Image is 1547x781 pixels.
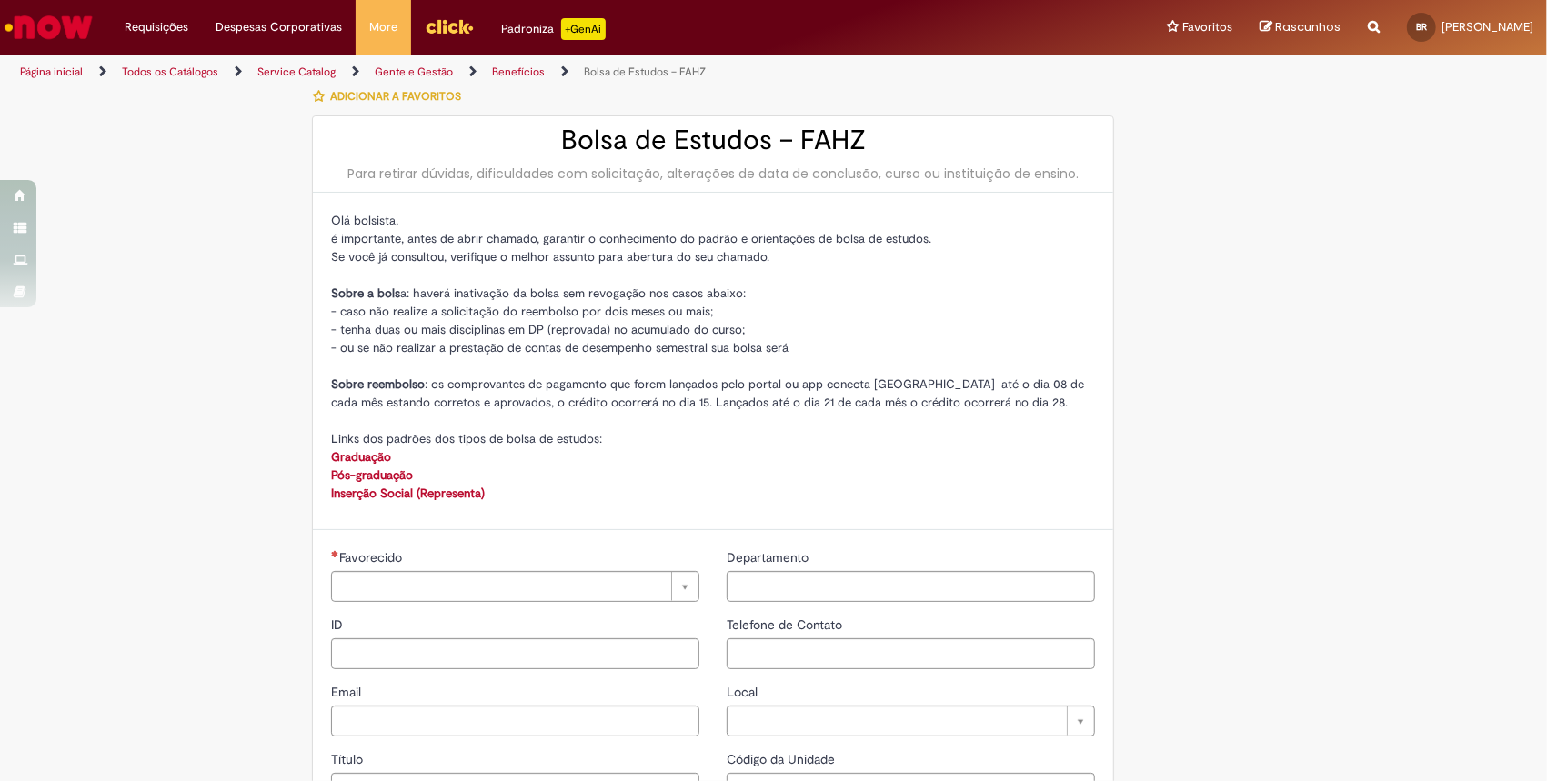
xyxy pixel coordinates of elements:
span: - tenha duas ou mais disciplinas em DP (reprovada) no acumulado do curso; [331,322,745,337]
span: Requisições [125,18,188,36]
span: Olá bolsista, [331,213,398,228]
span: Código da Unidade [727,751,839,767]
span: é importante, antes de abrir chamado, garantir o conhecimento do padrão e orientações de bolsa de... [331,231,931,246]
a: Todos os Catálogos [122,65,218,79]
div: Para retirar dúvidas, dificuldades com solicitação, alterações de data de conclusão, curso ou ins... [331,165,1095,183]
span: More [369,18,397,36]
input: Telefone de Contato [727,638,1095,669]
a: Service Catalog [257,65,336,79]
h2: Bolsa de Estudos – FAHZ [331,125,1095,155]
a: Bolsa de Estudos – FAHZ [584,65,706,79]
span: [PERSON_NAME] [1442,19,1533,35]
button: Adicionar a Favoritos [312,77,471,115]
span: Email [331,684,365,700]
p: +GenAi [561,18,606,40]
img: click_logo_yellow_360x200.png [425,13,474,40]
span: Adicionar a Favoritos [330,89,461,104]
a: Limpar campo Favorecido [331,571,699,602]
input: Email [331,706,699,736]
span: Necessários [331,550,339,557]
span: - ou se não realizar a prestação de contas de desempenho semestral sua bolsa será [331,340,789,355]
input: ID [331,638,699,669]
a: Pós-graduação [331,467,413,483]
span: Telefone de Contato [727,616,846,633]
a: Página inicial [20,65,83,79]
span: BR [1416,21,1427,33]
span: - caso não realize a solicitação do reembolso por dois meses ou mais; [331,304,713,319]
strong: Sobre a bols [331,285,400,301]
span: Links dos padrões dos tipos de bolsa de estudos: [331,431,602,446]
strong: Sobre reembolso [331,376,425,392]
a: Graduação [331,449,391,465]
span: ID [331,616,347,633]
span: Se você já consultou, verifique o melhor assunto para abertura do seu chamado. [331,249,769,265]
input: Departamento [727,571,1095,602]
a: Benefícios [492,65,545,79]
a: Limpar campo Local [727,706,1095,736]
a: Rascunhos [1260,19,1341,36]
span: Local [727,684,761,700]
span: Departamento [727,549,812,566]
a: Gente e Gestão [375,65,453,79]
div: Padroniza [501,18,606,40]
span: Rascunhos [1275,18,1341,35]
span: a: haverá inativação da bolsa sem revogação nos casos abaixo: [331,285,746,301]
a: Inserção Social (Representa) [331,486,485,501]
span: Necessários - Favorecido [339,549,406,566]
img: ServiceNow [2,9,95,45]
span: Título [331,751,367,767]
span: Favoritos [1182,18,1232,36]
span: Despesas Corporativas [216,18,342,36]
ul: Trilhas de página [14,55,1018,89]
span: : os comprovantes de pagamento que forem lançados pelo portal ou app conecta [GEOGRAPHIC_DATA] at... [331,376,1084,410]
